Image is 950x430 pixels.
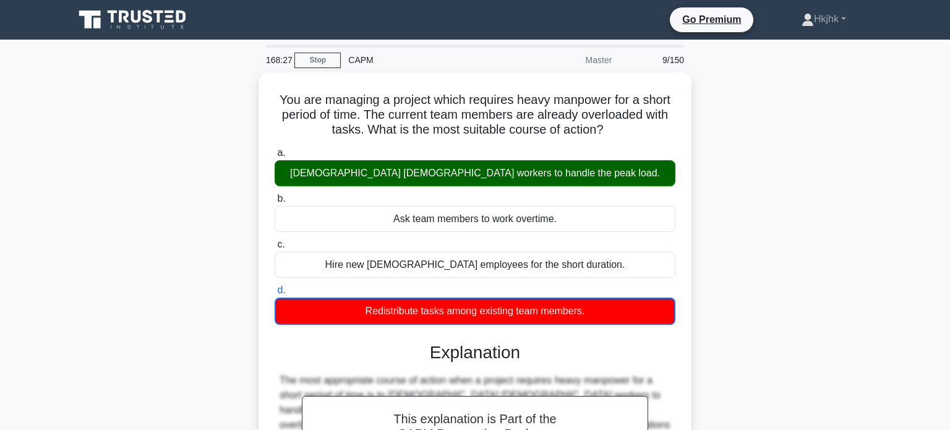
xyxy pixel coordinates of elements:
h3: Explanation [282,342,668,363]
div: CAPM [341,48,511,72]
a: Go Premium [675,12,748,27]
span: d. [277,285,285,295]
div: 168:27 [259,48,294,72]
span: a. [277,147,285,158]
div: [DEMOGRAPHIC_DATA] [DEMOGRAPHIC_DATA] workers to handle the peak load. [275,160,675,186]
div: Hire new [DEMOGRAPHIC_DATA] employees for the short duration. [275,252,675,278]
div: Redistribute tasks among existing team members. [275,298,675,325]
div: Master [511,48,619,72]
div: Ask team members to work overtime. [275,206,675,232]
a: Stop [294,53,341,68]
div: 9/150 [619,48,691,72]
h5: You are managing a project which requires heavy manpower for a short period of time. The current ... [273,92,677,138]
a: Hkjhk [772,7,876,32]
span: b. [277,193,285,204]
span: c. [277,239,285,249]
